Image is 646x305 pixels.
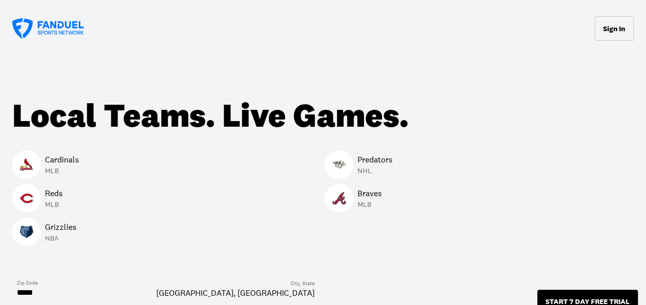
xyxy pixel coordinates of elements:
[20,158,33,171] img: Cardinals
[12,96,634,135] div: Local Teams. Live Games.
[357,187,382,199] p: Braves
[291,280,315,287] div: City, State
[12,184,63,216] a: RedsRedsRedsMLB
[545,298,630,305] p: START 7 DAY FREE TRIAL
[357,166,393,176] p: NHL
[45,199,63,209] p: MLB
[12,218,77,249] a: GrizzliesGrizzliesGrizzliesNBA
[12,150,79,182] a: CardinalsCardinalsCardinalsMLB
[325,150,393,182] a: PredatorsPredatorsPredatorsNHL
[45,233,77,243] p: NBA
[17,279,38,287] div: Zip Code
[594,16,634,41] button: Sign In
[357,153,393,166] p: Predators
[12,18,84,39] a: FanDuel Sports Network
[325,184,382,216] a: BravesBravesBravesMLB
[45,166,79,176] p: MLB
[357,199,382,209] p: MLB
[20,225,33,239] img: Grizzlies
[45,187,63,199] p: Reds
[156,287,315,298] div: [GEOGRAPHIC_DATA], [GEOGRAPHIC_DATA]
[332,158,346,171] img: Predators
[332,192,346,205] img: Braves
[45,221,77,233] p: Grizzlies
[45,153,79,166] p: Cardinals
[20,192,33,205] img: Reds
